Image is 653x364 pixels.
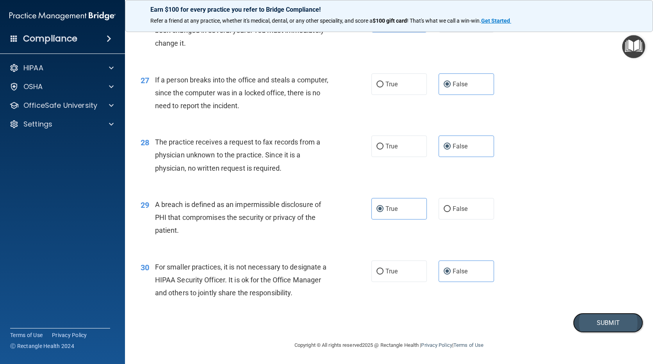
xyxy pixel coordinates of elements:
[155,76,329,110] span: If a person breaks into the office and steals a computer, since the computer was in a locked offi...
[385,205,398,212] span: True
[141,200,149,210] span: 29
[385,80,398,88] span: True
[376,82,384,87] input: True
[453,205,468,212] span: False
[23,101,97,110] p: OfficeSafe University
[9,8,116,24] img: PMB logo
[23,63,43,73] p: HIPAA
[9,101,114,110] a: OfficeSafe University
[150,18,373,24] span: Refer a friend at any practice, whether it's medical, dental, or any other speciality, and score a
[9,82,114,91] a: OSHA
[453,268,468,275] span: False
[141,138,149,147] span: 28
[155,263,327,297] span: For smaller practices, it is not necessary to designate a HIPAA Security Officer. It is ok for th...
[246,333,532,358] div: Copyright © All rights reserved 2025 @ Rectangle Health | |
[376,144,384,150] input: True
[376,269,384,275] input: True
[622,35,645,58] button: Open Resource Center
[141,76,149,85] span: 27
[385,143,398,150] span: True
[9,63,114,73] a: HIPAA
[407,18,481,24] span: ! That's what we call a win-win.
[481,18,510,24] strong: Get Started
[453,80,468,88] span: False
[23,120,52,129] p: Settings
[373,18,407,24] strong: $100 gift card
[453,342,484,348] a: Terms of Use
[376,206,384,212] input: True
[141,263,149,272] span: 30
[10,331,43,339] a: Terms of Use
[444,144,451,150] input: False
[150,6,628,13] p: Earn $100 for every practice you refer to Bridge Compliance!
[444,206,451,212] input: False
[23,33,77,44] h4: Compliance
[444,82,451,87] input: False
[453,143,468,150] span: False
[385,268,398,275] span: True
[9,120,114,129] a: Settings
[573,313,643,333] button: Submit
[481,18,511,24] a: Get Started
[155,138,320,172] span: The practice receives a request to fax records from a physician unknown to the practice. Since it...
[444,269,451,275] input: False
[155,200,321,234] span: A breach is defined as an impermissible disclosure of PHI that compromises the security or privac...
[23,82,43,91] p: OSHA
[421,342,452,348] a: Privacy Policy
[52,331,87,339] a: Privacy Policy
[10,342,74,350] span: Ⓒ Rectangle Health 2024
